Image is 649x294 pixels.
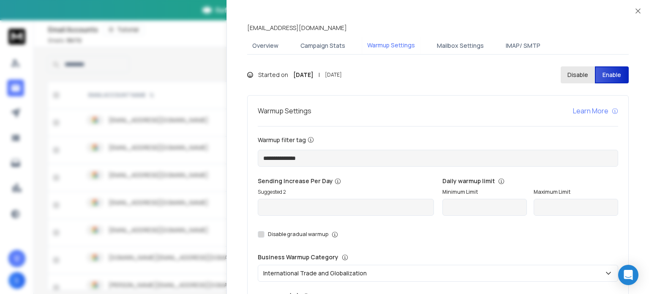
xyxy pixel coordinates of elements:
a: Learn More [573,106,618,116]
div: Started on [247,71,342,79]
img: tab_keywords_by_traffic_grey.svg [84,49,91,56]
img: tab_domain_overview_orange.svg [23,49,30,56]
button: Mailbox Settings [432,36,489,55]
div: Open Intercom Messenger [618,265,638,285]
button: DisableEnable [561,66,629,83]
button: Overview [247,36,284,55]
label: Disable gradual warmup [268,231,328,238]
label: Minimum Limit [442,189,527,195]
button: Warmup Settings [362,36,420,55]
p: International Trade and Globalization [263,269,370,278]
div: v 4.0.25 [24,14,41,20]
p: Daily warmup limit [442,177,619,185]
p: Sending Increase Per Day [258,177,434,185]
span: [DATE] [325,71,342,78]
img: website_grey.svg [14,22,20,29]
h1: Warmup Settings [258,106,311,116]
span: | [319,71,320,79]
p: Suggested 2 [258,189,434,195]
p: Business Warmup Category [258,253,618,261]
button: Enable [595,66,629,83]
p: [EMAIL_ADDRESS][DOMAIN_NAME] [247,24,347,32]
div: Domain: [URL] [22,22,60,29]
div: Domain Overview [32,50,76,55]
label: Warmup filter tag [258,137,618,143]
strong: [DATE] [293,71,314,79]
div: Keywords by Traffic [93,50,142,55]
label: Maximum Limit [534,189,618,195]
button: IMAP/ SMTP [501,36,545,55]
button: Campaign Stats [295,36,350,55]
button: Disable [561,66,595,83]
img: logo_orange.svg [14,14,20,20]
